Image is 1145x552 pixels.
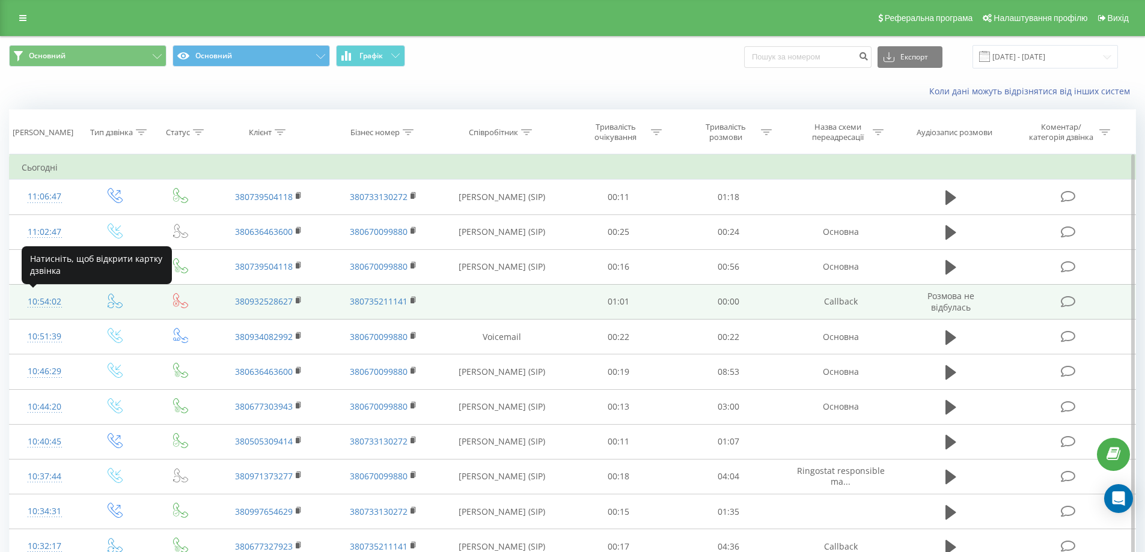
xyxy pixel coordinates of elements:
button: Експорт [878,46,942,68]
td: 00:11 [564,180,674,214]
td: Основна [783,214,897,249]
td: 01:18 [674,180,784,214]
a: 380739504118 [235,191,293,202]
span: Вихід [1108,13,1129,23]
a: 380733130272 [350,435,408,447]
div: 10:37:44 [22,465,68,488]
td: [PERSON_NAME] (SIP) [441,494,564,529]
div: Тривалість очікування [584,122,648,142]
div: Тип дзвінка [90,127,133,138]
a: 380934082992 [235,331,293,342]
td: 04:04 [674,459,784,494]
span: Ringostat responsible ma... [797,465,885,487]
a: 380505309414 [235,435,293,447]
span: Реферальна програма [885,13,973,23]
td: 00:15 [564,494,674,529]
div: Співробітник [469,127,518,138]
a: 380932528627 [235,296,293,307]
div: Статус [166,127,190,138]
a: 380670099880 [350,401,408,412]
div: Аудіозапис розмови [917,127,992,138]
div: 10:40:45 [22,430,68,453]
td: [PERSON_NAME] (SIP) [441,424,564,459]
a: 380670099880 [350,470,408,482]
a: 380677327923 [235,541,293,552]
div: 10:34:31 [22,500,68,523]
td: [PERSON_NAME] (SIP) [441,180,564,214]
span: Налаштування профілю [994,13,1087,23]
div: Бізнес номер [350,127,400,138]
button: Основний [9,45,166,67]
td: 00:00 [674,284,784,319]
td: Основна [783,389,897,424]
td: [PERSON_NAME] (SIP) [441,459,564,494]
button: Основний [173,45,330,67]
td: 00:25 [564,214,674,249]
td: 00:19 [564,354,674,389]
td: [PERSON_NAME] (SIP) [441,214,564,249]
td: 00:22 [564,320,674,354]
td: 00:24 [674,214,784,249]
a: 380670099880 [350,261,408,272]
a: 380735211141 [350,296,408,307]
a: 380733130272 [350,506,408,517]
a: 380733130272 [350,191,408,202]
a: Коли дані можуть відрізнятися вiд інших систем [929,85,1136,97]
td: 00:11 [564,424,674,459]
div: Тривалість розмови [694,122,758,142]
div: Назва схеми переадресації [805,122,870,142]
td: 00:16 [564,249,674,284]
td: 01:01 [564,284,674,319]
td: [PERSON_NAME] (SIP) [441,354,564,389]
div: 11:06:47 [22,185,68,208]
a: 380735211141 [350,541,408,552]
td: 00:13 [564,389,674,424]
td: [PERSON_NAME] (SIP) [441,249,564,284]
a: 380670099880 [350,331,408,342]
td: Основна [783,354,897,389]
div: Клієнт [249,127,272,138]
td: 03:00 [674,389,784,424]
span: Графік [359,52,383,60]
div: 10:51:39 [22,325,68,348]
td: 00:18 [564,459,674,494]
div: Натисніть, щоб відкрити картку дзвінка [22,246,172,284]
a: 380677303943 [235,401,293,412]
td: Основна [783,249,897,284]
input: Пошук за номером [744,46,872,68]
div: Open Intercom Messenger [1104,484,1133,513]
div: 10:44:20 [22,395,68,419]
a: 380670099880 [350,226,408,237]
td: Voicemail [441,320,564,354]
a: 380636463600 [235,366,293,377]
a: 380739504118 [235,261,293,272]
a: 380670099880 [350,366,408,377]
button: Графік [336,45,405,67]
td: Сьогодні [10,156,1136,180]
td: 00:22 [674,320,784,354]
td: 01:35 [674,494,784,529]
td: Основна [783,320,897,354]
td: Callback [783,284,897,319]
div: 10:54:02 [22,290,68,314]
span: Розмова не відбулась [927,290,974,312]
td: [PERSON_NAME] (SIP) [441,389,564,424]
td: 01:07 [674,424,784,459]
div: Коментар/категорія дзвінка [1026,122,1096,142]
span: Основний [29,51,66,61]
a: 380971373277 [235,470,293,482]
td: 00:56 [674,249,784,284]
div: 10:46:29 [22,360,68,383]
div: 11:02:47 [22,220,68,244]
a: 380636463600 [235,226,293,237]
td: 08:53 [674,354,784,389]
a: 380997654629 [235,506,293,517]
div: [PERSON_NAME] [13,127,73,138]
